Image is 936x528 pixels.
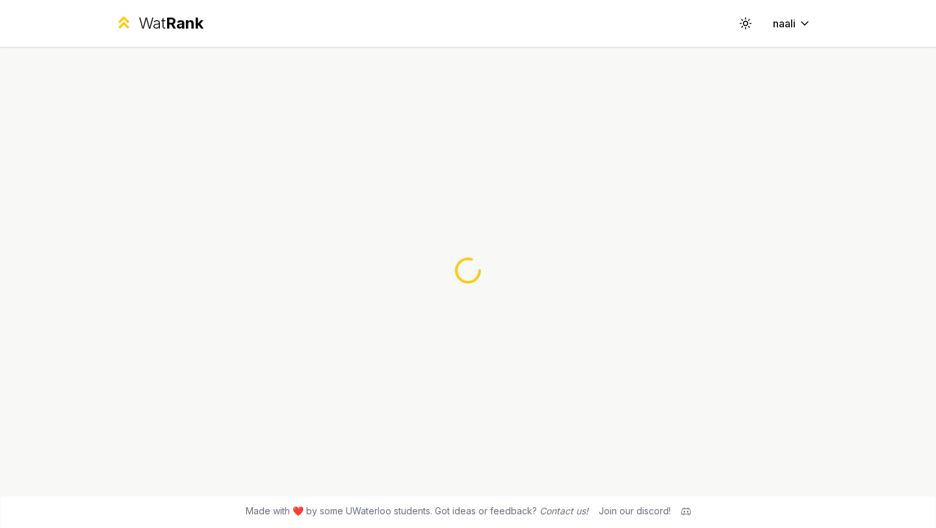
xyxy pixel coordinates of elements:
div: Wat [138,13,203,34]
button: naali [762,12,822,35]
a: WatRank [114,13,203,34]
div: Join our discord! [599,505,671,518]
span: Made with ❤️ by some UWaterloo students. Got ideas or feedback? [246,505,588,518]
span: naali [773,16,796,31]
a: Contact us! [539,505,588,516]
span: Rank [166,14,203,33]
